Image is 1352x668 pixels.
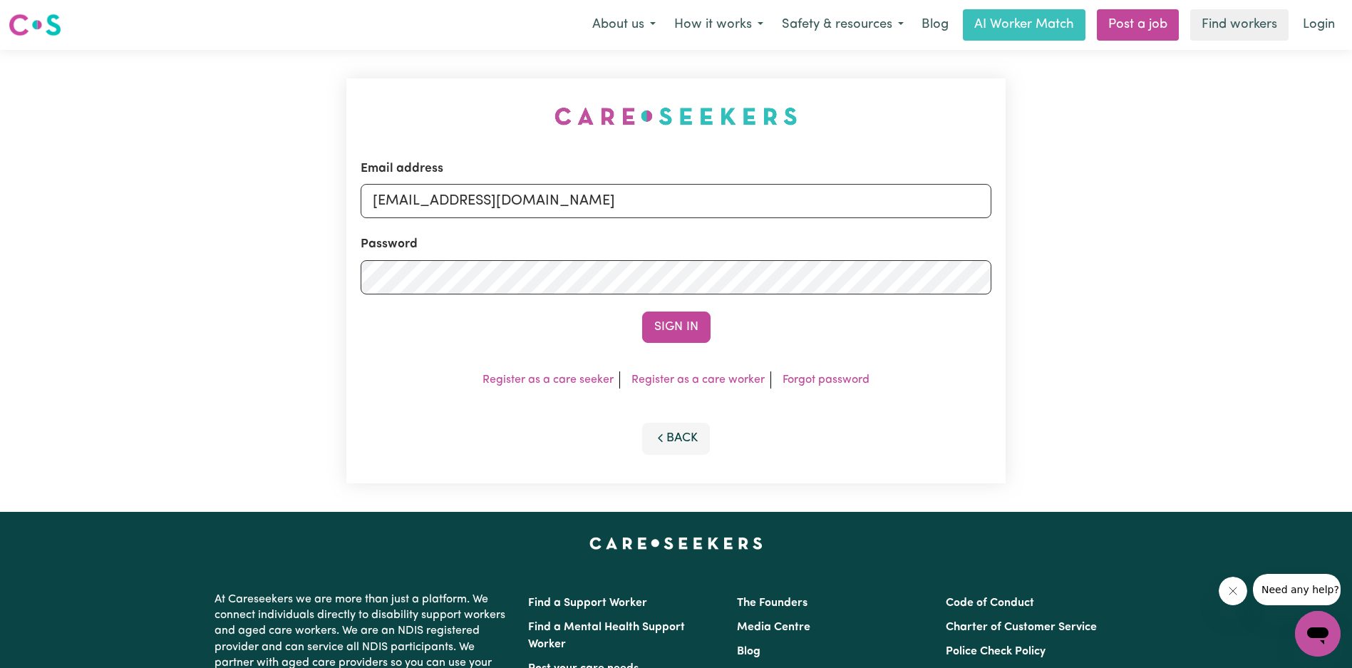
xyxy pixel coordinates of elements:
[773,10,913,40] button: Safety & resources
[783,374,869,386] a: Forgot password
[483,374,614,386] a: Register as a care seeker
[737,622,810,633] a: Media Centre
[1190,9,1289,41] a: Find workers
[642,423,711,454] button: Back
[665,10,773,40] button: How it works
[1219,577,1247,605] iframe: Close message
[361,235,418,254] label: Password
[1253,574,1341,605] iframe: Message from company
[963,9,1085,41] a: AI Worker Match
[528,622,685,650] a: Find a Mental Health Support Worker
[583,10,665,40] button: About us
[589,538,763,549] a: Careseekers home page
[737,597,807,609] a: The Founders
[528,597,647,609] a: Find a Support Worker
[361,184,991,218] input: Email address
[913,9,957,41] a: Blog
[946,622,1097,633] a: Charter of Customer Service
[631,374,765,386] a: Register as a care worker
[1097,9,1179,41] a: Post a job
[642,312,711,343] button: Sign In
[737,646,760,657] a: Blog
[946,646,1046,657] a: Police Check Policy
[1295,611,1341,657] iframe: Button to launch messaging window
[9,9,61,41] a: Careseekers logo
[1294,9,1343,41] a: Login
[9,12,61,38] img: Careseekers logo
[946,597,1034,609] a: Code of Conduct
[361,160,443,178] label: Email address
